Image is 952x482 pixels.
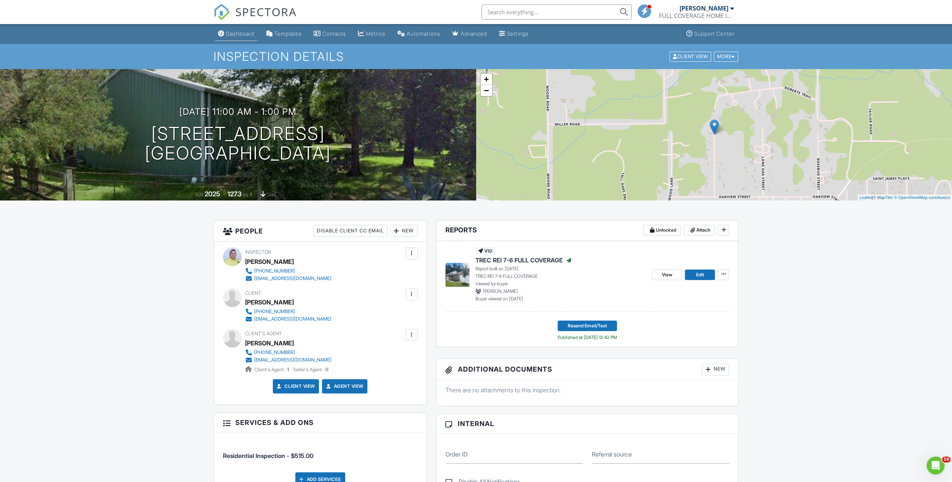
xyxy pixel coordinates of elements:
iframe: Intercom live chat [926,456,944,474]
a: [PERSON_NAME] [245,337,294,349]
div: [PHONE_NUMBER] [254,268,295,274]
div: Contacts [322,30,346,37]
div: [PERSON_NAME] [245,297,294,308]
div: [EMAIL_ADDRESS][DOMAIN_NAME] [254,357,331,363]
a: Agent View [325,383,363,390]
h3: Services & Add ons [214,413,427,432]
a: Dashboard [215,27,257,41]
div: Client View [669,51,711,62]
div: [EMAIL_ADDRESS][DOMAIN_NAME] [254,316,331,322]
a: SPECTORA [214,10,297,26]
div: New [702,363,729,375]
a: Support Center [683,27,737,41]
strong: 1 [287,367,289,372]
div: Metrics [366,30,385,37]
a: [EMAIL_ADDRESS][DOMAIN_NAME] [245,275,331,282]
div: 1273 [227,190,242,198]
strong: 0 [325,367,328,372]
img: The Best Home Inspection Software - Spectora [214,4,230,20]
h1: Inspection Details [214,50,739,63]
a: [PHONE_NUMBER] [245,308,331,315]
div: Templates [274,30,302,37]
a: Advanced [449,27,490,41]
div: New [390,225,418,237]
h1: [STREET_ADDRESS] [GEOGRAPHIC_DATA] [145,124,331,164]
a: Zoom in [481,74,492,85]
div: [EMAIL_ADDRESS][DOMAIN_NAME] [254,276,331,282]
div: [PERSON_NAME] [680,5,728,12]
a: Templates [263,27,305,41]
a: © OpenStreetMap contributors [894,195,950,200]
div: Support Center [694,30,734,37]
span: Inspector [245,249,271,255]
span: Residential Inspection - $515.00 [223,452,313,459]
a: [EMAIL_ADDRESS][DOMAIN_NAME] [245,315,331,323]
a: [PHONE_NUMBER] [245,349,331,356]
div: FULL COVERAGE HOME INSPECTIONS [659,12,734,20]
a: Contacts [311,27,349,41]
div: Disable Client CC Email [313,225,387,237]
span: Client [245,290,261,296]
a: © MapTiler [873,195,893,200]
div: | [857,194,952,201]
h3: Additional Documents [436,359,738,380]
a: Settings [496,27,532,41]
div: Advanced [461,30,487,37]
span: slab [267,192,275,197]
span: 10 [942,456,950,462]
div: More [714,51,738,62]
a: Automations (Basic) [394,27,443,41]
p: There are no attachments to this inspection. [445,386,729,394]
div: [PERSON_NAME] [245,256,294,267]
span: Client's Agent [245,331,282,336]
a: Zoom out [481,85,492,96]
div: Dashboard [226,30,254,37]
div: [PHONE_NUMBER] [254,349,295,355]
span: Client's Agent - [254,367,290,372]
a: [PHONE_NUMBER] [245,267,331,275]
span: SPECTORA [235,4,297,20]
h3: People [214,220,427,242]
li: Service: Residential Inspection [223,438,418,466]
span: Built [195,192,203,197]
span: sq. ft. [243,192,253,197]
span: Seller's Agent - [293,367,328,372]
a: Leaflet [859,195,872,200]
div: Settings [507,30,529,37]
div: 2025 [205,190,220,198]
h3: Internal [436,414,738,434]
a: Client View [669,53,713,59]
label: Referral source [592,450,632,458]
label: Order ID [445,450,468,458]
a: [EMAIL_ADDRESS][DOMAIN_NAME] [245,356,331,364]
a: Client View [275,383,315,390]
h3: [DATE] 11:00 am - 1:00 pm [179,107,296,117]
a: Metrics [355,27,388,41]
input: Search everything... [481,5,632,20]
div: [PHONE_NUMBER] [254,309,295,315]
div: Automations [407,30,440,37]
